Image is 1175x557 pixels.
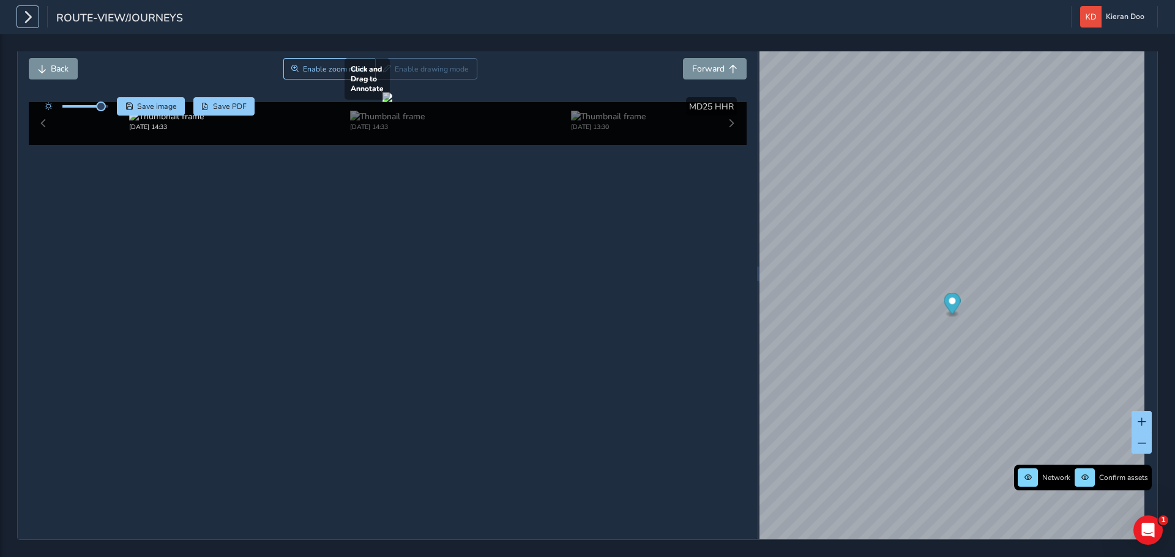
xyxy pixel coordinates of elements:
span: Confirm assets [1099,473,1148,482]
button: Kieran Doo [1080,6,1149,28]
button: PDF [193,97,255,116]
img: Thumbnail frame [129,111,204,122]
img: Thumbnail frame [350,111,425,122]
div: [DATE] 14:33 [129,122,204,131]
span: Forward [692,63,725,75]
span: Enable zoom mode [303,64,368,74]
div: [DATE] 13:30 [571,122,646,131]
button: Zoom [283,58,376,79]
span: Kieran Doo [1106,6,1144,28]
button: Forward [683,58,747,79]
img: diamond-layout [1080,6,1102,28]
img: Thumbnail frame [571,111,646,122]
span: Back [51,63,69,75]
span: MD25 HHR [689,101,734,113]
span: Save PDF [213,101,247,111]
button: Save [117,97,185,116]
span: Network [1042,473,1070,482]
span: Save image [137,101,177,111]
span: route-view/journeys [56,10,183,28]
span: 1 [1158,515,1168,525]
button: Back [29,58,78,79]
div: [DATE] 14:33 [350,122,425,131]
iframe: Intercom live chat [1133,515,1163,545]
div: Map marker [944,293,961,318]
